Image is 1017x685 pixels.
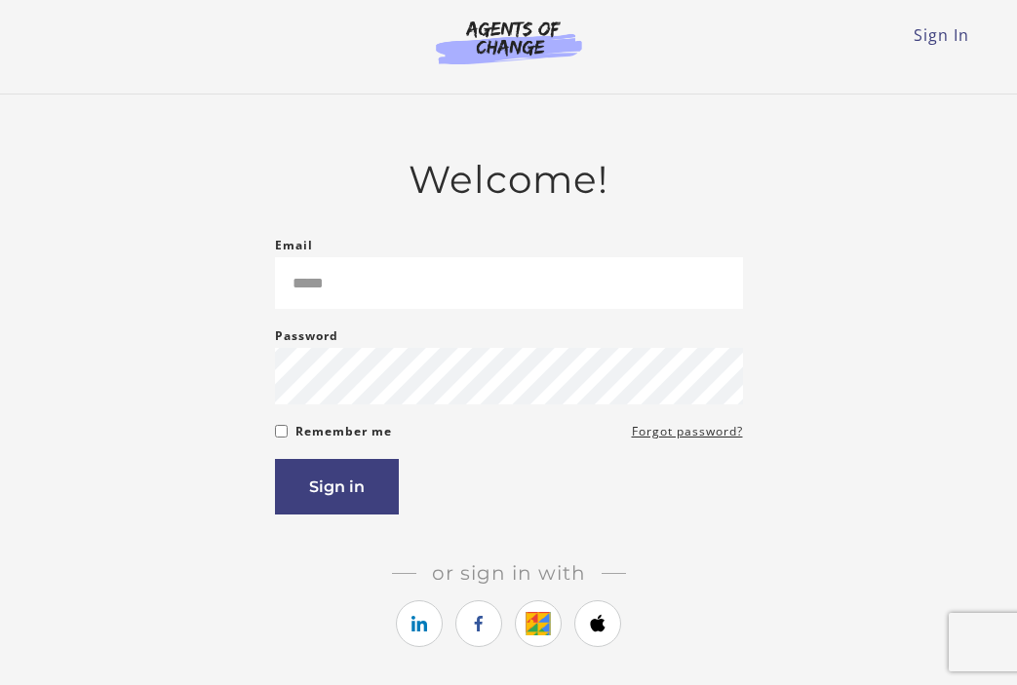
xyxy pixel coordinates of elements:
button: Sign in [275,459,399,514]
a: Forgot password? [632,420,743,443]
a: https://courses.thinkific.com/users/auth/google?ss%5Breferral%5D=&ss%5Buser_return_to%5D=&ss%5Bvi... [515,600,562,647]
label: Password [275,324,338,348]
h2: Welcome! [275,157,743,203]
a: https://courses.thinkific.com/users/auth/facebook?ss%5Breferral%5D=&ss%5Buser_return_to%5D=&ss%5B... [455,600,502,647]
a: Sign In [914,24,969,46]
a: https://courses.thinkific.com/users/auth/apple?ss%5Breferral%5D=&ss%5Buser_return_to%5D=&ss%5Bvis... [574,600,621,647]
img: Agents of Change Logo [415,19,603,64]
label: Remember me [295,420,392,443]
label: Email [275,234,313,257]
span: Or sign in with [416,561,602,585]
a: https://courses.thinkific.com/users/auth/linkedin?ss%5Breferral%5D=&ss%5Buser_return_to%5D=&ss%5B... [396,600,443,647]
